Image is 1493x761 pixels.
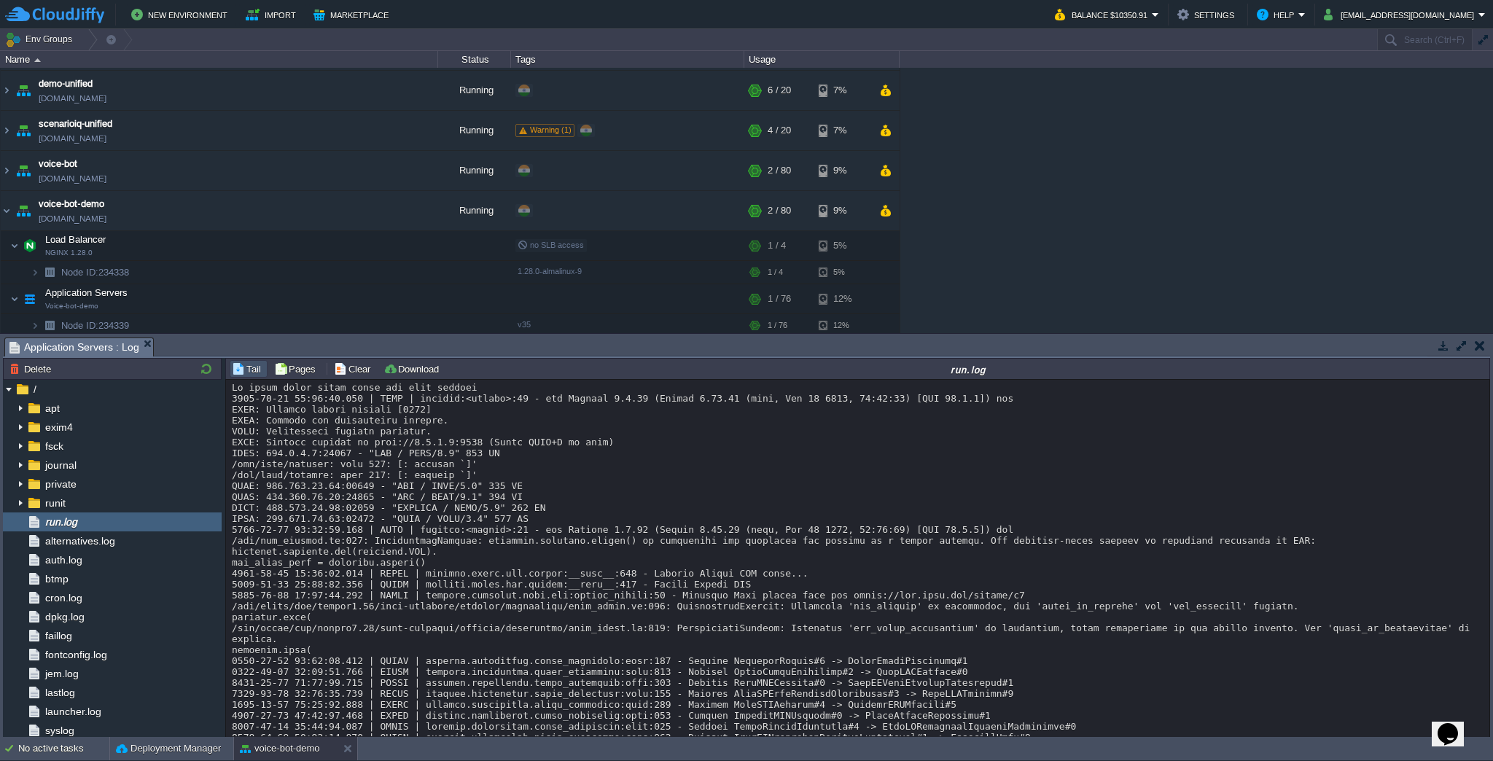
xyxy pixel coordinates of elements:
[42,477,79,491] a: private
[819,151,866,190] div: 9%
[768,284,791,313] div: 1 / 76
[39,157,77,171] a: voice-bot
[42,686,77,699] a: lastlog
[530,125,572,134] span: Warning (1)
[13,111,34,150] img: AMDAwAAAACH5BAEAAAAALAAAAAABAAEAAAICRAEAOw==
[44,233,108,246] span: Load Balancer
[42,440,66,453] span: fsck
[5,6,104,24] img: CloudJiffy
[60,319,131,332] span: 234339
[31,261,39,284] img: AMDAwAAAACH5BAEAAAAALAAAAAABAAEAAAICRAEAOw==
[44,286,130,299] span: Application Servers
[819,284,866,313] div: 12%
[42,724,77,737] a: syslog
[768,71,791,110] div: 6 / 20
[60,319,131,332] a: Node ID:234339
[61,267,98,278] span: Node ID:
[116,741,221,756] button: Deployment Manager
[10,231,19,260] img: AMDAwAAAACH5BAEAAAAALAAAAAABAAEAAAICRAEAOw==
[438,111,511,150] div: Running
[1,151,12,190] img: AMDAwAAAACH5BAEAAAAALAAAAAABAAEAAAICRAEAOw==
[60,266,131,278] span: 234338
[1432,703,1478,746] iframe: chat widget
[819,261,866,284] div: 5%
[819,231,866,260] div: 5%
[42,458,79,472] span: journal
[819,191,866,230] div: 9%
[44,287,130,298] a: Application ServersVoice-bot-demo
[518,320,531,329] span: v35
[745,51,899,68] div: Usage
[39,197,104,211] a: voice-bot-demo
[768,151,791,190] div: 2 / 80
[42,591,85,604] a: cron.log
[313,6,393,23] button: Marketplace
[20,231,40,260] img: AMDAwAAAACH5BAEAAAAALAAAAAABAAEAAAICRAEAOw==
[449,363,1488,375] div: run.log
[20,284,40,313] img: AMDAwAAAACH5BAEAAAAALAAAAAABAAEAAAICRAEAOw==
[45,302,98,311] span: Voice-bot-demo
[13,191,34,230] img: AMDAwAAAACH5BAEAAAAALAAAAAABAAEAAAICRAEAOw==
[39,91,106,106] a: [DOMAIN_NAME]
[42,572,71,585] a: btmp
[39,77,93,91] a: demo-unified
[44,234,108,245] a: Load BalancerNGINX 1.28.0
[42,515,79,528] a: run.log
[42,421,75,434] a: exim4
[512,51,744,68] div: Tags
[31,383,39,396] a: /
[819,314,866,337] div: 12%
[39,314,60,337] img: AMDAwAAAACH5BAEAAAAALAAAAAABAAEAAAICRAEAOw==
[42,629,74,642] a: faillog
[768,231,786,260] div: 1 / 4
[5,29,77,50] button: Env Groups
[13,71,34,110] img: AMDAwAAAACH5BAEAAAAALAAAAAABAAEAAAICRAEAOw==
[383,362,443,375] button: Download
[246,6,300,23] button: Import
[768,314,787,337] div: 1 / 76
[1,71,12,110] img: AMDAwAAAACH5BAEAAAAALAAAAAABAAEAAAICRAEAOw==
[42,553,85,566] span: auth.log
[232,362,265,375] button: Tail
[42,402,62,415] a: apt
[39,131,106,146] a: [DOMAIN_NAME]
[1055,6,1152,23] button: Balance $10350.91
[42,667,81,680] a: jem.log
[274,362,320,375] button: Pages
[42,648,109,661] a: fontconfig.log
[13,151,34,190] img: AMDAwAAAACH5BAEAAAAALAAAAAABAAEAAAICRAEAOw==
[1,191,12,230] img: AMDAwAAAACH5BAEAAAAALAAAAAABAAEAAAICRAEAOw==
[1177,6,1239,23] button: Settings
[34,58,41,62] img: AMDAwAAAACH5BAEAAAAALAAAAAABAAEAAAICRAEAOw==
[45,249,93,257] span: NGINX 1.28.0
[131,6,232,23] button: New Environment
[39,171,106,186] a: [DOMAIN_NAME]
[42,496,68,510] a: runit
[42,705,104,718] a: launcher.log
[438,191,511,230] div: Running
[768,261,783,284] div: 1 / 4
[61,320,98,331] span: Node ID:
[438,71,511,110] div: Running
[819,71,866,110] div: 7%
[42,534,117,547] span: alternatives.log
[768,111,791,150] div: 4 / 20
[334,362,375,375] button: Clear
[10,284,19,313] img: AMDAwAAAACH5BAEAAAAALAAAAAABAAEAAAICRAEAOw==
[39,117,112,131] span: scenarioiq-unified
